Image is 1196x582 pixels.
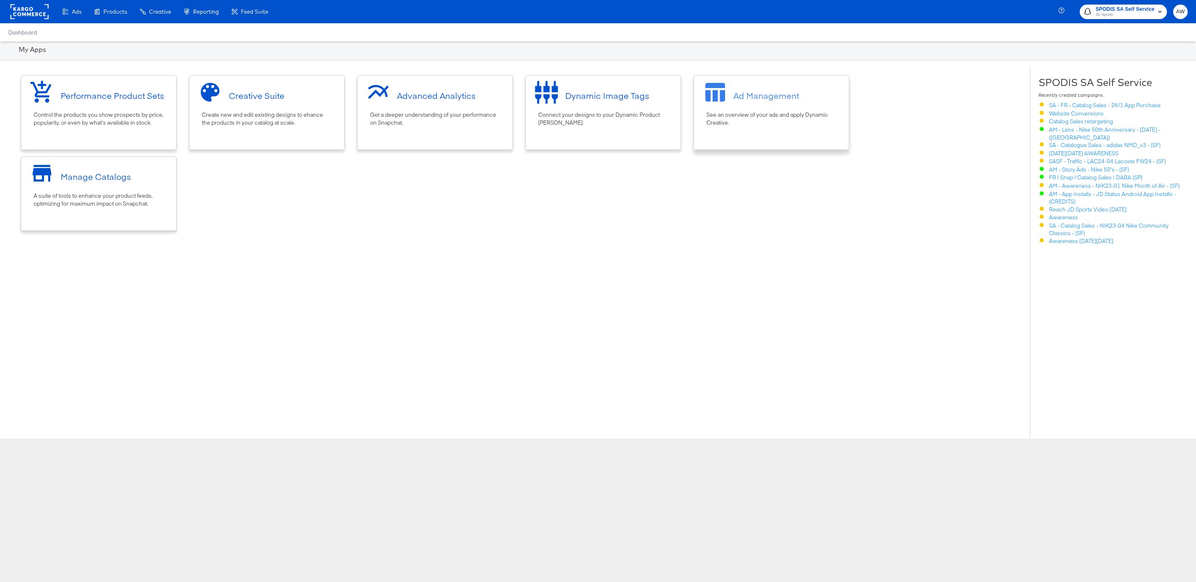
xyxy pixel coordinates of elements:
div: A suite of tools to enhance your product feeds, optimizing for maximum impact on Snapchat. [34,192,164,207]
div: Get a deeper understanding of your performance on Snapchat. [370,111,500,126]
span: Creative [149,8,171,15]
a: AM - Awareness - NIK23-01 Nike Month of Air - (SF) [1049,182,1180,189]
a: SA - Catalogue Sales - adidas NMD_v3 - (SF) [1049,141,1161,149]
a: SA - FR - Catalog Sales - 28/1 App Purchase [1049,101,1161,109]
div: Advanced Analytics [397,90,475,102]
span: Feed Suite [241,8,268,15]
span: Ads [72,8,81,15]
div: Manage Catalogs [61,171,131,183]
a: [DATE][DATE] AWARENESS [1049,150,1118,157]
span: Products [103,8,127,15]
div: My Apps [19,45,1186,54]
div: See an overview of your ads and apply Dynamic Creative. [706,111,836,126]
a: FR | Snap | Catalog Sales | DABA (SP) [1049,174,1142,181]
a: Website Conversions [1049,110,1104,117]
div: SPODIS SA Self Service [1039,75,1188,89]
a: Awareness [DATE][DATE] [1049,237,1113,245]
a: Reach JD Sports Video [DATE] [1049,206,1127,213]
span: SPODIS SA Self Service [1096,5,1154,14]
a: SA - Catalog Sales - NIK23-04 Nike Community Classics - (SF) [1049,222,1169,237]
div: Performance Product Sets [61,90,164,102]
span: JD Sports [1096,12,1154,18]
a: SASF - Traffic - LAC24-04 Lacoste FW24 - (SF) [1049,157,1166,165]
span: AW [1176,7,1184,17]
button: SPODIS SA Self ServiceJD Sports [1080,5,1167,19]
a: Awareness [1049,214,1078,221]
a: Catalog Sales retargeting [1049,118,1113,125]
div: Connect your designs to your Dynamic Product [PERSON_NAME]. [538,111,668,126]
div: Create new and edit existing designs to ehance the products in your catalog at scale. [202,111,332,126]
a: AM - Story Ads - Nike 50's - (SF) [1049,166,1129,173]
div: Control the products you show prospects by price, popularity, or even by what’s available in stock. [34,111,164,126]
div: Ad Management [733,90,799,102]
div: Recently created campaigns. [1039,92,1188,99]
div: Dynamic Image Tags [565,90,649,102]
a: AM - App Installs - JD Status Android App Installs - (CREDITS) [1049,190,1176,206]
a: AM - Lens - Nike 50th Anniversary - [DATE] - ([GEOGRAPHIC_DATA]) [1049,126,1160,141]
span: Reporting [193,8,219,15]
div: Creative Suite [229,90,284,102]
a: Dashboard [8,29,37,36]
button: AW [1173,5,1188,19]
